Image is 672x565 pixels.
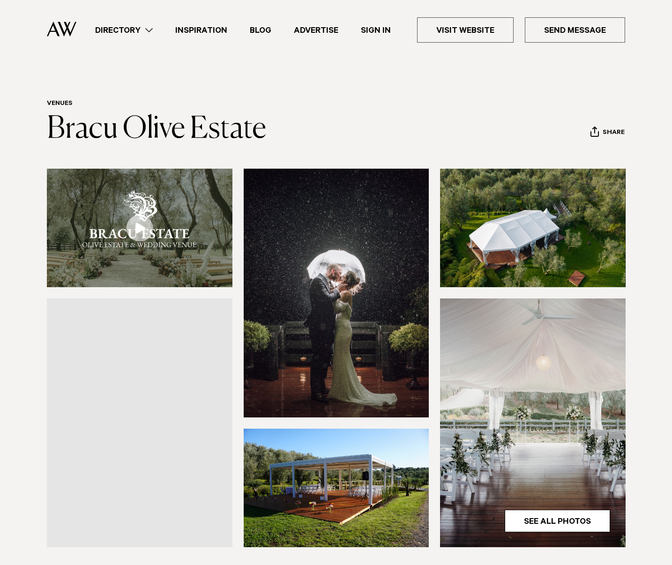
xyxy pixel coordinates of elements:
[84,24,164,37] a: Directory
[239,24,283,37] a: Blog
[350,24,402,37] a: Sign In
[505,510,610,532] a: See All Photos
[47,22,76,37] img: Auckland Weddings Logo
[47,100,73,108] a: Venues
[417,17,514,43] a: Visit Website
[164,24,239,37] a: Inspiration
[244,169,429,417] img: rainy wedding at bracu estate
[440,169,626,287] img: marquee wedding bracu estate
[525,17,625,43] a: Send Message
[283,24,350,37] a: Advertise
[47,114,266,144] a: Bracu Olive Estate
[244,429,429,547] img: bracu outdoor wedding space
[603,129,625,138] span: Share
[590,126,625,140] button: Share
